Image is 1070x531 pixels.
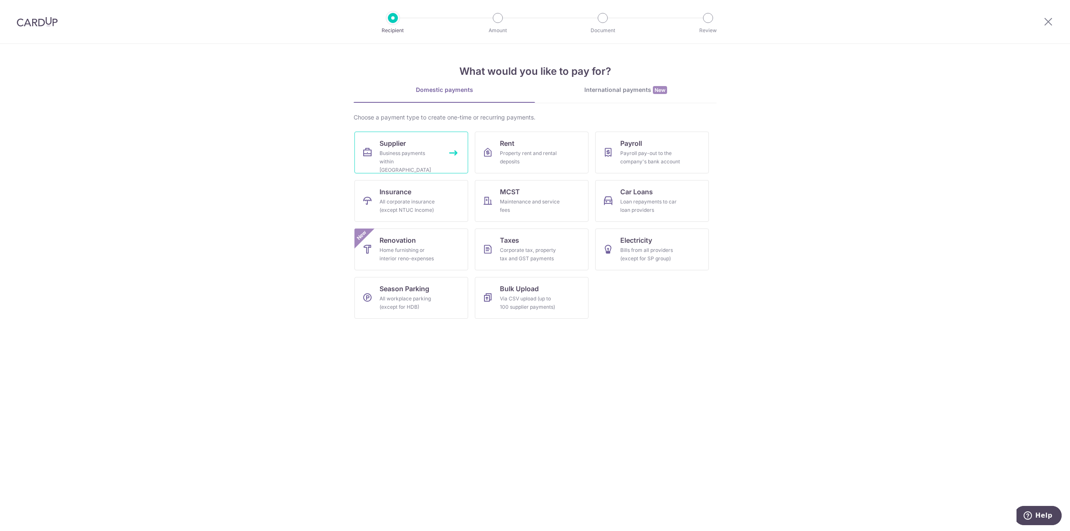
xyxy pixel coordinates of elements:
[17,17,58,27] img: CardUp
[595,180,709,222] a: Car LoansLoan repayments to car loan providers
[467,26,529,35] p: Amount
[355,229,369,242] span: New
[535,86,716,94] div: International payments
[620,149,680,166] div: Payroll pay-out to the company's bank account
[500,295,560,311] div: Via CSV upload (up to 100 supplier payments)
[500,198,560,214] div: Maintenance and service fees
[475,180,588,222] a: MCSTMaintenance and service fees
[620,198,680,214] div: Loan repayments to car loan providers
[380,235,416,245] span: Renovation
[653,86,667,94] span: New
[475,277,588,319] a: Bulk UploadVia CSV upload (up to 100 supplier payments)
[500,138,515,148] span: Rent
[380,138,406,148] span: Supplier
[475,132,588,173] a: RentProperty rent and rental deposits
[380,295,440,311] div: All workplace parking (except for HDB)
[380,284,429,294] span: Season Parking
[500,149,560,166] div: Property rent and rental deposits
[677,26,739,35] p: Review
[500,187,520,197] span: MCST
[475,229,588,270] a: TaxesCorporate tax, property tax and GST payments
[380,149,440,174] div: Business payments within [GEOGRAPHIC_DATA]
[500,235,519,245] span: Taxes
[595,132,709,173] a: PayrollPayroll pay-out to the company's bank account
[620,246,680,263] div: Bills from all providers (except for SP group)
[380,246,440,263] div: Home furnishing or interior reno-expenses
[620,187,653,197] span: Car Loans
[19,6,36,13] span: Help
[354,64,716,79] h4: What would you like to pay for?
[380,187,411,197] span: Insurance
[354,113,716,122] div: Choose a payment type to create one-time or recurring payments.
[500,246,560,263] div: Corporate tax, property tax and GST payments
[1016,506,1062,527] iframe: Opens a widget where you can find more information
[362,26,424,35] p: Recipient
[380,198,440,214] div: All corporate insurance (except NTUC Income)
[354,277,468,319] a: Season ParkingAll workplace parking (except for HDB)
[354,180,468,222] a: InsuranceAll corporate insurance (except NTUC Income)
[354,86,535,94] div: Domestic payments
[354,229,468,270] a: RenovationHome furnishing or interior reno-expensesNew
[620,235,652,245] span: Electricity
[620,138,642,148] span: Payroll
[354,132,468,173] a: SupplierBusiness payments within [GEOGRAPHIC_DATA]
[500,284,539,294] span: Bulk Upload
[595,229,709,270] a: ElectricityBills from all providers (except for SP group)
[572,26,634,35] p: Document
